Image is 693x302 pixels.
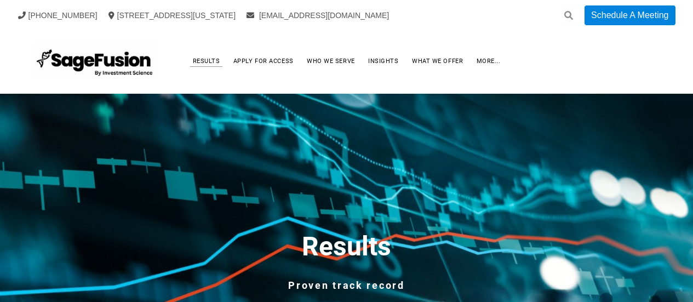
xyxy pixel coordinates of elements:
[357,53,409,70] a: Insights
[18,11,98,20] a: [PHONE_NUMBER]
[288,280,404,291] font: Proven track record
[296,53,366,70] a: Who We Serve
[33,42,157,80] img: SageFusion | Intelligent Investment Management
[585,5,675,25] a: Schedule A Meeting
[401,53,474,70] a: What We Offer
[247,11,389,20] a: [EMAIL_ADDRESS][DOMAIN_NAME]
[466,53,512,70] a: more...
[108,11,236,20] a: [STREET_ADDRESS][US_STATE]
[182,53,231,70] a: Results
[222,53,305,70] a: Apply for Access
[302,231,391,262] font: Results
